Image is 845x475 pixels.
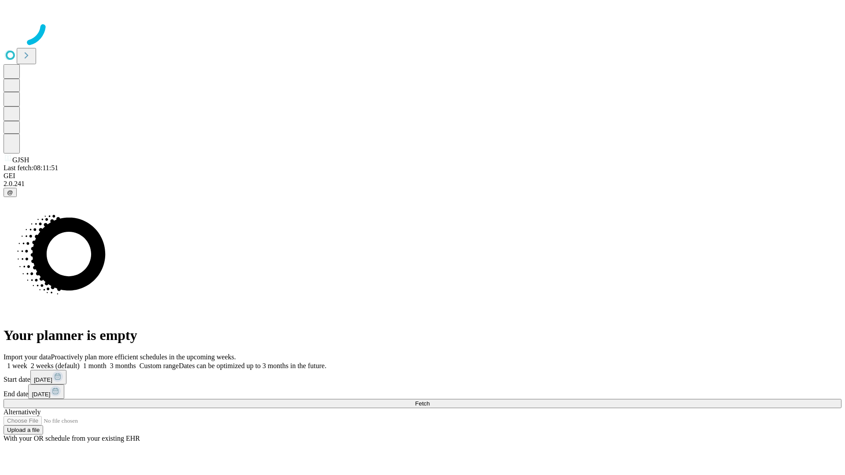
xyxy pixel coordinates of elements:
[32,391,50,398] span: [DATE]
[51,353,236,361] span: Proactively plan more efficient schedules in the upcoming weeks.
[4,425,43,435] button: Upload a file
[415,400,430,407] span: Fetch
[4,180,841,188] div: 2.0.241
[7,189,13,196] span: @
[140,362,179,369] span: Custom range
[4,399,841,408] button: Fetch
[34,376,52,383] span: [DATE]
[28,384,64,399] button: [DATE]
[4,384,841,399] div: End date
[31,362,80,369] span: 2 weeks (default)
[4,408,40,416] span: Alternatively
[30,370,66,384] button: [DATE]
[12,156,29,164] span: GJSH
[4,164,58,172] span: Last fetch: 08:11:51
[4,327,841,343] h1: Your planner is empty
[4,435,140,442] span: With your OR schedule from your existing EHR
[83,362,107,369] span: 1 month
[4,188,17,197] button: @
[4,172,841,180] div: GEI
[179,362,326,369] span: Dates can be optimized up to 3 months in the future.
[7,362,27,369] span: 1 week
[110,362,136,369] span: 3 months
[4,353,51,361] span: Import your data
[4,370,841,384] div: Start date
